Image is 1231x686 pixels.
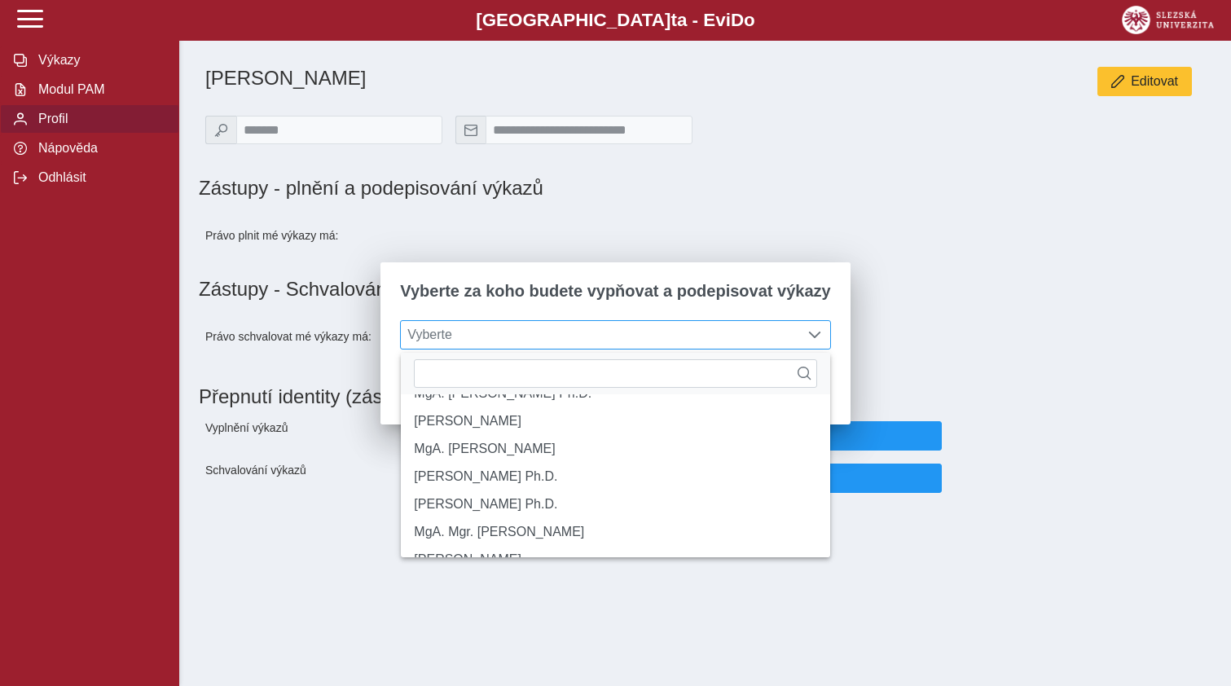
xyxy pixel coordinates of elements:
li: prof. Mgr. Jindřich Štreit [401,546,829,574]
img: logo_web_su.png [1122,6,1214,34]
li: MgA. Mgr. Michal Szalast [401,518,829,546]
span: t [670,10,676,30]
h1: Zástupy - Schvalování výkazů [199,278,1211,301]
li: prof. Mgr. Jiří Siostrzonek Ph.D. [401,490,829,518]
span: Odhlásit [33,170,165,185]
li: prof. Mgr. Václav Podestát [401,407,829,435]
span: Výkazy [33,53,165,68]
h1: Přepnutí identity (zástup) [199,379,1198,415]
div: Vyplnění výkazů [199,415,449,457]
div: Právo plnit mé výkazy má: [199,213,449,258]
span: D [731,10,744,30]
span: o [744,10,755,30]
b: [GEOGRAPHIC_DATA] a - Evi [49,10,1182,31]
h1: Zástupy - plnění a podepisování výkazů [199,177,859,200]
span: Profil [33,112,165,126]
span: Editovat [1131,74,1178,89]
span: Nápověda [33,141,165,156]
div: Právo schvalovat mé výkazy má: [199,314,449,359]
h1: [PERSON_NAME] [205,67,859,90]
span: Vyberte za koho budete vypňovat a podepisovat výkazy [400,282,830,301]
span: Vyberte [401,321,799,349]
div: Schvalování výkazů [199,457,449,499]
button: Editovat [1097,67,1192,96]
li: MgA. Karel Poneš [401,435,829,463]
span: Modul PAM [33,82,165,97]
li: doc. Mgr. Tomáš Pospěch Ph.D. [401,463,829,490]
